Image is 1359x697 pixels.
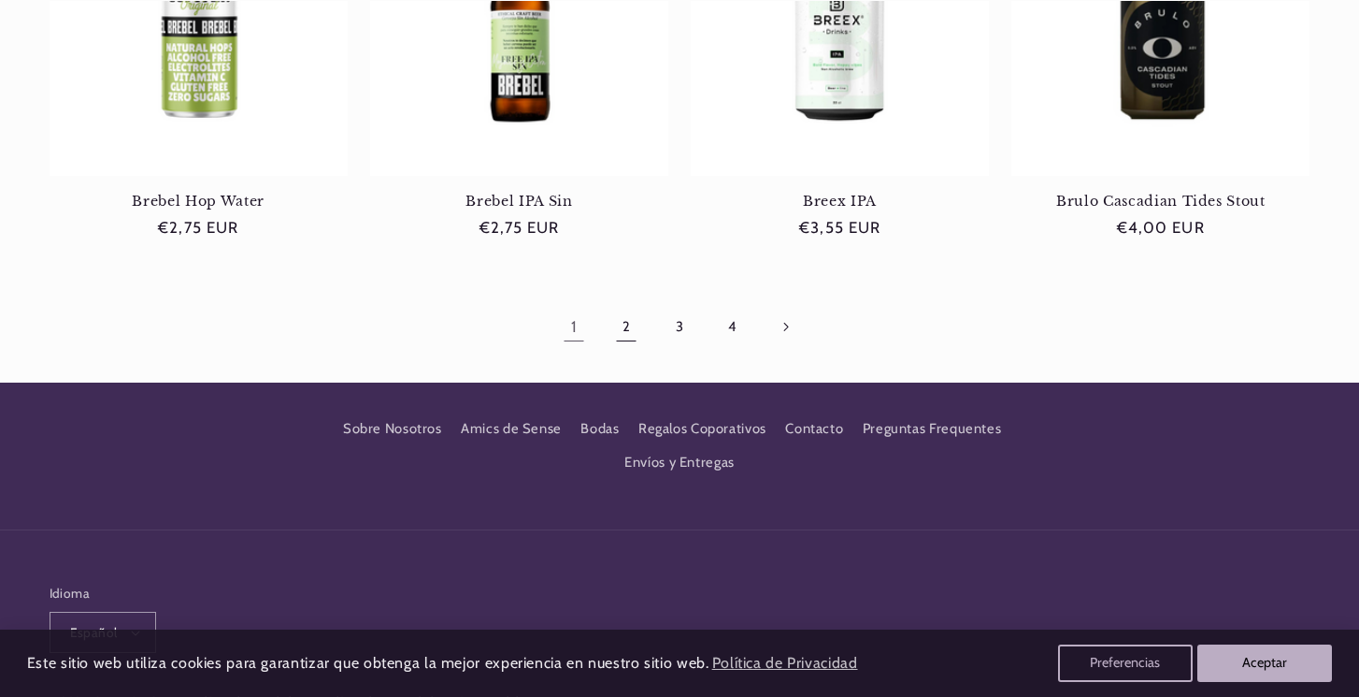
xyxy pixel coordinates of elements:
button: Español [50,612,157,653]
a: Envíos y Entregas [624,446,735,480]
a: Regalos Coporativos [638,413,766,446]
a: Página 3 [658,305,701,348]
a: Brebel IPA Sin [370,193,668,210]
a: Página 4 [711,305,754,348]
a: Amics de Sense [461,413,562,446]
a: Página siguiente [764,305,807,348]
button: Preferencias [1058,645,1193,682]
h2: Idioma [50,584,157,603]
nav: Paginación [50,305,1310,348]
a: Breex IPA [691,193,989,210]
a: Bodas [580,413,619,446]
button: Aceptar [1197,645,1332,682]
a: Brulo Cascadian Tides Stout [1011,193,1309,210]
a: Sobre Nosotros [343,417,442,446]
a: Contacto [785,413,843,446]
a: Brebel Hop Water [50,193,348,210]
a: Página 1 [552,305,595,348]
a: Preguntas Frequentes [863,413,1002,446]
a: Página 2 [605,305,648,348]
a: Política de Privacidad (opens in a new tab) [708,647,860,680]
span: Español [70,623,118,642]
span: Este sitio web utiliza cookies para garantizar que obtenga la mejor experiencia en nuestro sitio ... [27,654,709,672]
